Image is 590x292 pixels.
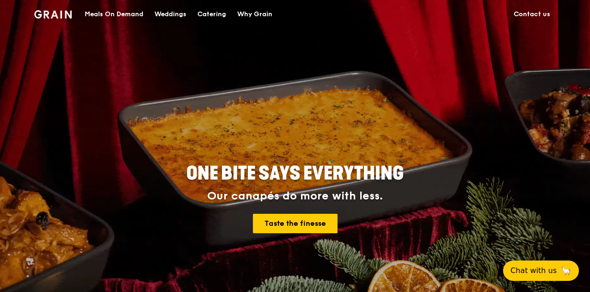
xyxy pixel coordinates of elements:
[192,0,232,28] a: Catering
[503,261,579,281] button: Chat with us🦙
[197,0,226,28] div: Catering
[232,0,278,28] a: Why Grain
[154,0,186,28] div: Weddings
[508,0,556,28] a: Contact us
[149,0,192,28] a: Weddings
[510,265,557,276] span: Chat with us
[253,214,338,233] a: Taste the finesse
[237,0,272,28] div: Why Grain
[186,162,404,185] span: ONE BITE SAYS EVERYTHING
[85,0,143,28] div: Meals On Demand
[34,10,72,19] img: Grain
[560,265,572,276] span: 🦙
[129,190,461,203] div: Our canapés do more with less.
